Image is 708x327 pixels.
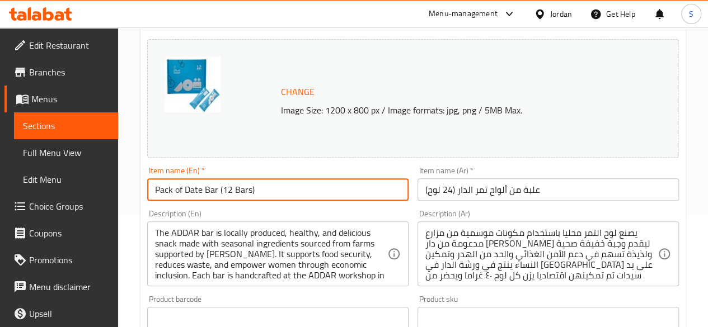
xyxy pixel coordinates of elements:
[29,307,109,320] span: Upsell
[155,228,387,281] textarea: The ADDAR bar is locally produced, healthy, and delicious snack made with seasonal ingredients so...
[276,103,649,117] p: Image Size: 1200 x 800 px / Image formats: jpg, png / 5MB Max.
[429,7,498,21] div: Menu-management
[425,228,658,281] textarea: يصنع لوح التمر محليا باستخدام مكونات موسمية من مزارع مدعومة من دار [PERSON_NAME] ليقدم وجبة خفيفة...
[418,178,679,201] input: Enter name Ar
[23,146,109,159] span: Full Menu View
[14,112,118,139] a: Sections
[4,273,118,300] a: Menu disclaimer
[23,173,109,186] span: Edit Menu
[14,166,118,193] a: Edit Menu
[550,8,572,20] div: Jordan
[29,200,109,213] span: Choice Groups
[4,247,118,273] a: Promotions
[29,253,109,267] span: Promotions
[4,86,118,112] a: Menus
[4,193,118,220] a: Choice Groups
[165,56,221,112] img: Date_Bar__New_image638931699859933301.jpg
[4,300,118,327] a: Upsell
[276,80,319,103] button: Change
[4,32,118,59] a: Edit Restaurant
[29,39,109,52] span: Edit Restaurant
[29,280,109,293] span: Menu disclaimer
[281,84,315,100] span: Change
[29,226,109,240] span: Coupons
[147,13,679,30] h2: Update Pack of Date Bar (12 Bars)
[4,59,118,86] a: Branches
[29,65,109,79] span: Branches
[14,139,118,166] a: Full Menu View
[4,220,118,247] a: Coupons
[689,8,693,20] span: S
[31,92,109,106] span: Menus
[23,119,109,132] span: Sections
[147,178,409,201] input: Enter name En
